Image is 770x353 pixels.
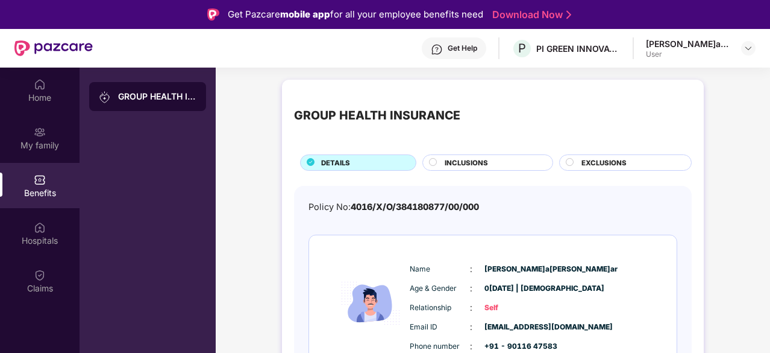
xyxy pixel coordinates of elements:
[431,43,443,56] img: svg+xml;base64,PHN2ZyBpZD0iSGVscC0zMngzMiIgeG1sbnM9Imh0dHA6Ly93d3cudzMub3JnLzIwMDAvc3ZnIiB3aWR0aD...
[99,91,111,103] img: svg+xml;base64,PHN2ZyB3aWR0aD0iMjAiIGhlaWdodD0iMjAiIHZpZXdCb3g9IjAgMCAyMCAyMCIgZmlsbD0ibm9uZSIgeG...
[308,200,479,214] div: Policy No:
[34,174,46,186] img: svg+xml;base64,PHN2ZyBpZD0iQmVuZWZpdHMiIHhtbG5zPSJodHRwOi8vd3d3LnczLm9yZy8yMDAwL3N2ZyIgd2lkdGg9Ij...
[484,322,545,333] span: [EMAIL_ADDRESS][DOMAIN_NAME]
[118,91,196,103] div: GROUP HEALTH INSURANCE
[445,157,488,168] span: INCLUSIONS
[14,40,93,56] img: New Pazcare Logo
[410,302,470,314] span: Relationship
[484,264,545,275] span: [PERSON_NAME]a[PERSON_NAME]ar
[470,282,472,295] span: :
[34,221,46,234] img: svg+xml;base64,PHN2ZyBpZD0iSG9zcGl0YWxzIiB4bWxucz0iaHR0cDovL3d3dy53My5vcmcvMjAwMC9zdmciIHdpZHRoPS...
[34,78,46,91] img: svg+xml;base64,PHN2ZyBpZD0iSG9tZSIgeG1sbnM9Imh0dHA6Ly93d3cudzMub3JnLzIwMDAvc3ZnIiB3aWR0aD0iMjAiIG...
[484,341,545,352] span: +91 - 90116 47583
[484,283,545,294] span: 0[DATE] | [DEMOGRAPHIC_DATA]
[743,43,753,53] img: svg+xml;base64,PHN2ZyBpZD0iRHJvcGRvd24tMzJ4MzIiIHhtbG5zPSJodHRwOi8vd3d3LnczLm9yZy8yMDAwL3N2ZyIgd2...
[410,283,470,294] span: Age & Gender
[410,322,470,333] span: Email ID
[518,41,526,56] span: P
[581,157,627,168] span: EXCLUSIONS
[321,157,350,168] span: DETAILS
[34,126,46,138] img: svg+xml;base64,PHN2ZyB3aWR0aD0iMjAiIGhlaWdodD0iMjAiIHZpZXdCb3g9IjAgMCAyMCAyMCIgZmlsbD0ibm9uZSIgeG...
[34,269,46,281] img: svg+xml;base64,PHN2ZyBpZD0iQ2xhaW0iIHhtbG5zPSJodHRwOi8vd3d3LnczLm9yZy8yMDAwL3N2ZyIgd2lkdGg9IjIwIi...
[492,8,568,21] a: Download Now
[280,8,330,20] strong: mobile app
[334,253,407,353] img: icon
[410,264,470,275] span: Name
[470,262,472,276] span: :
[646,49,730,59] div: User
[566,8,571,21] img: Stroke
[228,7,483,22] div: Get Pazcare for all your employee benefits need
[470,301,472,314] span: :
[351,202,479,212] span: 4016/X/O/384180877/00/000
[646,38,730,49] div: [PERSON_NAME]a[PERSON_NAME]ar
[410,341,470,352] span: Phone number
[536,43,621,54] div: PI GREEN INNOVATIONS PRIVATE LIMITED
[470,340,472,353] span: :
[448,43,477,53] div: Get Help
[294,106,460,125] div: GROUP HEALTH INSURANCE
[207,8,219,21] img: Logo
[470,320,472,334] span: :
[484,302,545,314] span: Self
